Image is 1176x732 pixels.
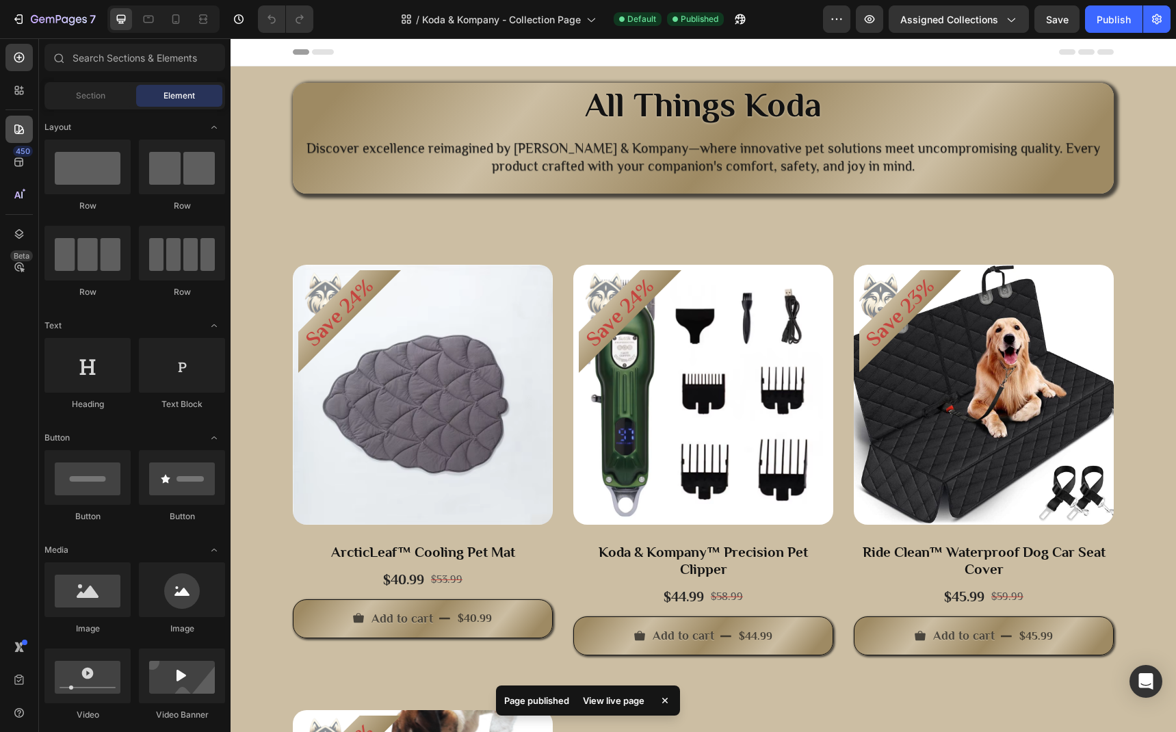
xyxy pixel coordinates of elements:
[44,510,131,523] div: Button
[342,227,436,321] pre: Save 24%
[623,504,883,541] h2: Ride Clean™ Waterproof Dog Car Seat Cover
[1034,5,1080,33] button: Save
[343,226,603,486] a: Koda & Kompany™ Precision Pet Clipper
[203,539,225,561] span: Toggle open
[1046,14,1069,25] span: Save
[623,226,883,486] a: Ride Clean™ Waterproof Dog Car Seat Cover
[203,427,225,449] span: Toggle open
[44,286,131,298] div: Row
[900,12,998,27] span: Assigned Collections
[139,510,225,523] div: Button
[623,578,883,616] button: Add to cart
[44,121,71,133] span: Layout
[432,547,475,570] div: $44.99
[507,588,543,607] div: $44.99
[44,623,131,635] div: Image
[787,588,824,607] div: $45.99
[343,226,603,486] img: Koda & Kompany™ Precision Pet Clipper – All-Metal Quiet Grooming Trimmer for Dogs & Cats
[44,544,68,556] span: Media
[231,38,1176,732] iframe: Design area
[623,226,883,486] img: The Ride Clean™ Waterproof Dog Car Seat Cover from Koda &amp; Kompany – Non-Slip Rear Bench Prote...
[10,250,33,261] div: Beta
[44,709,131,721] div: Video
[703,586,764,608] div: Add to cart
[44,319,62,332] span: Text
[13,146,33,157] div: 450
[164,90,195,102] span: Element
[258,5,313,33] div: Undo/Redo
[44,398,131,410] div: Heading
[422,586,484,608] div: Add to cart
[627,13,656,25] span: Default
[44,200,131,212] div: Row
[504,694,569,707] p: Page published
[1085,5,1142,33] button: Publish
[422,12,581,27] span: Koda & Kompany - Collection Page
[139,623,225,635] div: Image
[44,44,225,71] input: Search Sections & Elements
[44,432,70,444] span: Button
[76,90,105,102] span: Section
[1129,665,1162,698] div: Open Intercom Messenger
[139,709,225,721] div: Video Banner
[139,398,225,410] div: Text Block
[203,315,225,337] span: Toggle open
[90,11,96,27] p: 7
[712,547,755,570] div: $45.99
[575,691,653,710] div: View live page
[681,13,718,25] span: Published
[889,5,1029,33] button: Assigned Collections
[1097,12,1131,27] div: Publish
[759,549,794,568] div: $59.99
[203,116,225,138] span: Toggle open
[416,12,419,27] span: /
[479,549,514,568] div: $58.99
[343,578,603,616] button: Add to cart
[139,286,225,298] div: Row
[343,504,603,541] h2: Koda & Kompany™ Precision Pet Clipper
[139,200,225,212] div: Row
[5,5,102,33] button: 7
[623,227,716,320] pre: Save 23%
